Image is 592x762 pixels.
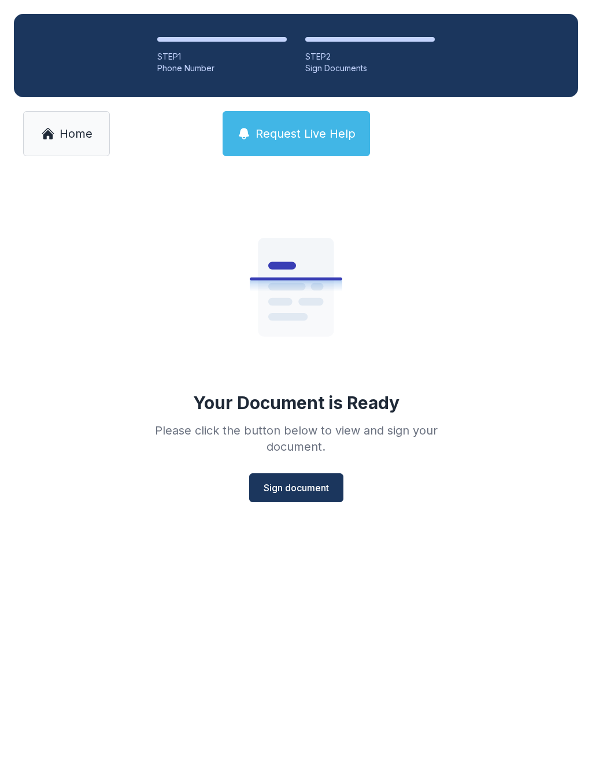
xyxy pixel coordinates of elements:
span: Sign document [264,481,329,495]
div: Sign Documents [305,62,435,74]
div: STEP 2 [305,51,435,62]
span: Request Live Help [256,126,356,142]
span: Home [60,126,92,142]
div: Your Document is Ready [193,392,399,413]
div: STEP 1 [157,51,287,62]
div: Phone Number [157,62,287,74]
div: Please click the button below to view and sign your document. [129,422,462,455]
